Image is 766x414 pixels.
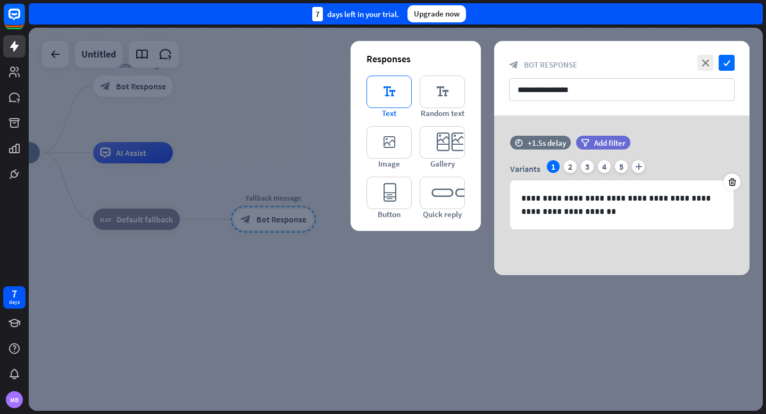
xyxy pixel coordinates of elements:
[719,55,735,71] i: check
[6,391,23,408] div: MB
[581,139,589,147] i: filter
[312,7,323,21] div: 7
[528,138,566,148] div: +1.5s delay
[3,286,26,309] a: 7 days
[12,289,17,299] div: 7
[515,139,523,146] i: time
[509,60,519,70] i: block_bot_response
[524,60,577,70] span: Bot Response
[510,163,540,174] span: Variants
[9,299,20,306] div: days
[9,4,40,36] button: Open LiveChat chat widget
[581,160,594,173] div: 3
[547,160,560,173] div: 1
[312,7,399,21] div: days left in your trial.
[598,160,611,173] div: 4
[564,160,577,173] div: 2
[407,5,466,22] div: Upgrade now
[697,55,713,71] i: close
[615,160,628,173] div: 5
[632,160,645,173] i: plus
[594,138,626,148] span: Add filter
